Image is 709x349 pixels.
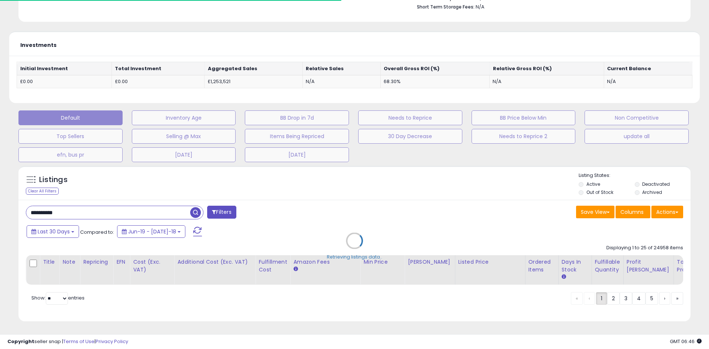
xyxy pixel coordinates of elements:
th: Aggregated Sales [205,62,303,75]
td: 68.30% [380,75,489,88]
th: Total Investment [112,62,204,75]
th: Current Balance [604,62,692,75]
button: Needs to Reprice 2 [472,129,576,144]
button: [DATE] [245,147,349,162]
button: Non Competitive [585,110,689,125]
th: Initial Investment [17,62,112,75]
button: Top Sellers [18,129,123,144]
th: Relative Gross ROI (%) [490,62,604,75]
td: £1,253,521 [205,75,303,88]
button: update all [585,129,689,144]
button: Default [18,110,123,125]
div: Retrieving listings data.. [327,254,382,260]
button: Needs to Reprice [358,110,462,125]
td: £0.00 [17,75,112,88]
button: [DATE] [132,147,236,162]
button: 30 Day Decrease [358,129,462,144]
a: Terms of Use [63,338,95,345]
div: seller snap | | [7,338,128,345]
span: N/A [476,3,484,10]
button: Selling @ Max [132,129,236,144]
td: £0.00 [112,75,204,88]
button: BB Price Below Min [472,110,576,125]
button: efn, bus pr [18,147,123,162]
button: Items Being Repriced [245,129,349,144]
a: Privacy Policy [96,338,128,345]
h5: Investments [20,42,56,48]
span: 2025-08-18 06:46 GMT [670,338,702,345]
td: N/A [490,75,604,88]
b: Short Term Storage Fees: [417,4,475,10]
th: Relative Sales [302,62,380,75]
td: N/A [302,75,380,88]
strong: Copyright [7,338,34,345]
th: Overall Gross ROI (%) [380,62,489,75]
button: Inventory Age [132,110,236,125]
td: N/A [604,75,692,88]
button: BB Drop in 7d [245,110,349,125]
